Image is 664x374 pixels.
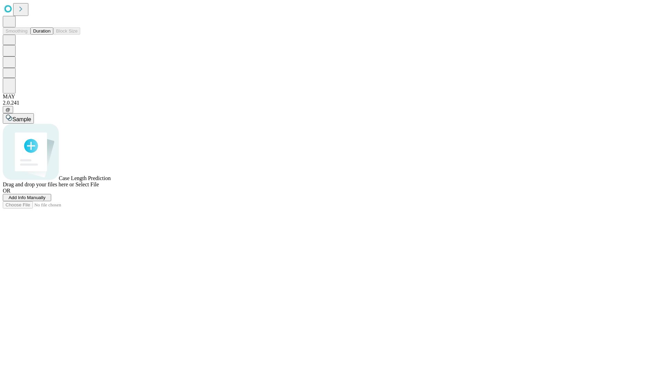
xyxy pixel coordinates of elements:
[53,27,80,35] button: Block Size
[3,181,74,187] span: Drag and drop your files here or
[12,116,31,122] span: Sample
[3,93,661,100] div: MAY
[9,195,46,200] span: Add Info Manually
[3,113,34,124] button: Sample
[3,100,661,106] div: 2.0.241
[59,175,111,181] span: Case Length Prediction
[3,27,30,35] button: Smoothing
[30,27,53,35] button: Duration
[6,107,10,112] span: @
[75,181,99,187] span: Select File
[3,188,10,194] span: OR
[3,106,13,113] button: @
[3,194,51,201] button: Add Info Manually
